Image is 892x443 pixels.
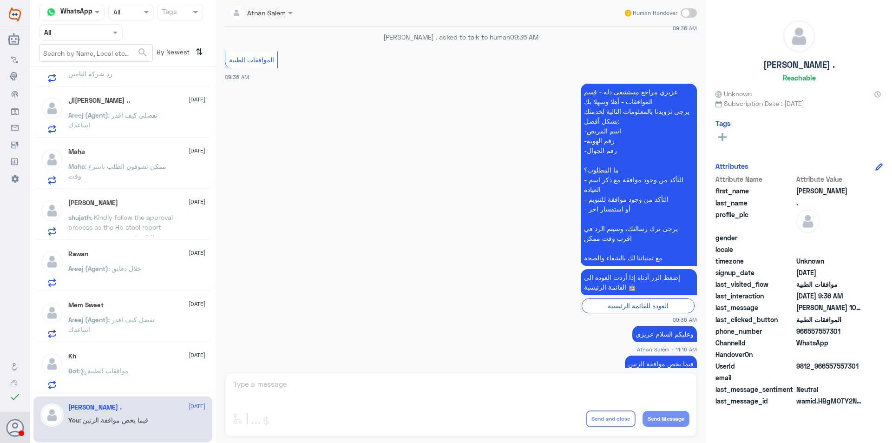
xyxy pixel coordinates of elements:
h5: الحمدلله .. [68,97,130,105]
input: Search by Name, Local etc… [39,45,152,61]
span: 2025-07-20T06:36:15.936Z [796,291,864,301]
span: 2025-05-03T12:09:53.902Z [796,268,864,278]
span: null [796,245,864,254]
span: Human Handover [633,9,677,17]
button: search [137,45,148,60]
span: You [68,416,79,424]
span: [DATE] [189,198,205,206]
span: 9812_966557557301 [796,361,864,371]
h5: [PERSON_NAME] . [763,60,835,70]
span: Areej (Agent) [68,316,108,324]
img: Widebot Logo [9,7,21,22]
span: timezone [715,256,794,266]
div: العودة للقائمة الرئيسية [582,298,695,313]
span: last_message_sentiment [715,384,794,394]
span: 09:36 AM [673,24,697,32]
span: search [137,47,148,58]
span: [DATE] [189,249,205,257]
img: defaultAdmin.png [40,97,64,120]
span: email [715,373,794,383]
span: null [796,233,864,243]
span: HandoverOn [715,350,794,359]
span: Areej (Agent) [68,111,108,119]
span: last_name [715,198,794,208]
span: : موافقات الطبية [79,367,129,375]
h5: ثنيان . [68,403,122,411]
span: null [796,350,864,359]
span: [DATE] [189,402,205,410]
img: whatsapp.png [44,5,58,19]
span: phone_number [715,326,794,336]
span: . [796,198,864,208]
span: Unknown [715,89,752,99]
img: defaultAdmin.png [40,403,64,427]
button: Avatar [6,419,24,436]
img: defaultAdmin.png [40,352,64,376]
img: defaultAdmin.png [783,20,815,52]
img: defaultAdmin.png [40,199,64,222]
span: ChannelId [715,338,794,348]
span: 09:36 AM [225,74,249,80]
span: last_message_id [715,396,794,406]
span: Unknown [796,256,864,266]
span: Attribute Name [715,174,794,184]
span: signup_date [715,268,794,278]
h5: Rawan [68,250,88,258]
span: [DATE] [189,95,205,104]
span: Attribute Value [796,174,864,184]
h6: Reachable [783,73,816,82]
span: last_message [715,303,794,312]
h5: shujath mohammed [68,199,118,207]
span: Subscription Date : [DATE] [715,99,883,108]
span: gender [715,233,794,243]
div: Tags [161,7,177,19]
span: [DATE] [189,146,205,155]
span: 09:36 AM [510,33,538,41]
span: [DATE] [189,300,205,308]
span: Bot [68,367,79,375]
span: null [796,373,864,383]
span: ثنيان العتيبي 1088628878 0557557301 المطلوب : اشعة رنين مغناطيسي [796,303,864,312]
span: : Kindly follow the approval process as the Hb stool report came now can you upload the report to... [68,213,173,260]
h5: Maha [68,148,85,156]
span: : تفضلي كيف اقدر اساعدك [68,111,157,129]
span: : تفضل كيف اقدر اساعدك [68,316,155,333]
span: : ممكن تشوفون الطلب باسرع وقت [68,162,166,180]
img: defaultAdmin.png [40,250,64,273]
h6: Attributes [715,162,748,170]
span: : خلال دقايق [108,264,141,272]
p: 20/7/2025, 9:36 AM [581,84,697,266]
span: 09:36 AM [673,316,697,324]
span: : فيما يخص موافقة الرنين [79,416,148,424]
span: موافقات الطبية [796,279,864,289]
span: ثنيان [796,186,864,196]
img: defaultAdmin.png [40,148,64,171]
img: defaultAdmin.png [40,301,64,324]
h5: Kh [68,352,76,360]
span: 0 [796,384,864,394]
span: last_visited_flow [715,279,794,289]
img: defaultAdmin.png [796,210,820,233]
span: 966557557301 [796,326,864,336]
p: 20/7/2025, 11:16 AM [625,356,697,372]
span: [DATE] [189,351,205,359]
h6: Tags [715,119,731,127]
span: profile_pic [715,210,794,231]
span: Afnan Salem - 11:16 AM [637,345,697,353]
span: UserId [715,361,794,371]
button: Send and close [586,410,636,427]
p: 20/7/2025, 9:36 AM [581,269,697,295]
span: locale [715,245,794,254]
span: 2 [796,338,864,348]
span: last_clicked_button [715,315,794,324]
span: last_interaction [715,291,794,301]
p: [PERSON_NAME] . asked to talk to human [225,32,697,42]
span: الموافقات الطبية [229,56,274,64]
span: shujath [68,213,91,221]
button: Send Message [643,411,689,427]
h5: Mem Sweet [68,301,104,309]
span: الموافقات الطبية [796,315,864,324]
i: ⇅ [196,44,203,60]
span: first_name [715,186,794,196]
span: By Newest [153,44,192,63]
